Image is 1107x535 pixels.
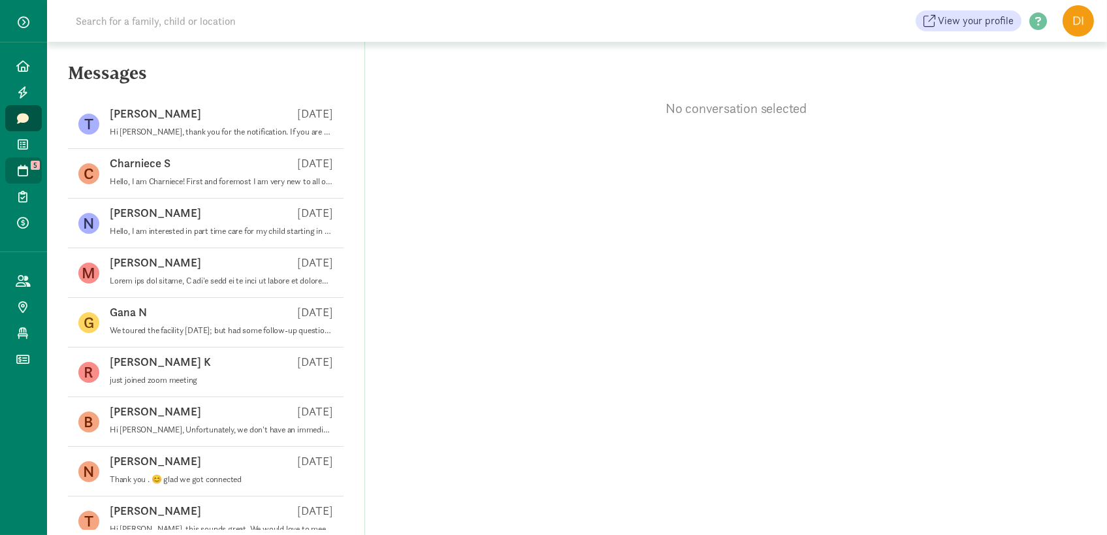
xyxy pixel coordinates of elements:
p: [PERSON_NAME] [110,255,201,270]
p: [PERSON_NAME] [110,106,201,122]
input: Search for a family, child or location [68,8,434,34]
figure: N [78,213,99,234]
p: [DATE] [297,155,333,171]
p: Gana N [110,304,147,320]
p: Hi [PERSON_NAME], Unfortunately, we don't have an immediate opening for that age group, but we do... [110,425,333,435]
p: [DATE] [297,304,333,320]
p: [DATE] [297,453,333,469]
p: [PERSON_NAME] [110,503,201,519]
h5: Messages [47,63,364,94]
a: View your profile [916,10,1021,31]
p: No conversation selected [365,99,1107,118]
p: Hi [PERSON_NAME], thank you for the notification. If you are able to share your availability of d... [110,127,333,137]
p: [PERSON_NAME] K [110,354,211,370]
p: We toured the facility [DATE]; but had some follow-up questions. We hope someone can answer the q... [110,325,333,336]
figure: T [78,511,99,532]
p: [DATE] [297,106,333,122]
p: Hello, I am interested in part time care for my child starting in January. Is this something you ... [110,226,333,236]
p: Charniece S [110,155,170,171]
p: [PERSON_NAME] [110,205,201,221]
p: [DATE] [297,354,333,370]
figure: G [78,312,99,333]
p: [PERSON_NAME] [110,404,201,419]
figure: T [78,114,99,135]
p: [DATE] [297,503,333,519]
figure: N [78,461,99,482]
p: [DATE] [297,205,333,221]
figure: B [78,412,99,432]
p: Lorem ips dol sitame, C adi'e sedd ei te inci ut labore et dolorem aliquae adminimv quisnost. Ex ... [110,276,333,286]
span: 5 [31,161,40,170]
p: [DATE] [297,404,333,419]
p: Hi [PERSON_NAME], this sounds great. We would love to meet [PERSON_NAME], so we are happy to have... [110,524,333,534]
span: View your profile [938,13,1014,29]
figure: R [78,362,99,383]
p: [DATE] [297,255,333,270]
p: Hello, I am Charniece! First and foremost I am very new to all of this so I’m not as well versed.... [110,176,333,187]
p: [PERSON_NAME] [110,453,201,469]
figure: M [78,263,99,284]
a: 5 [5,157,42,184]
p: just joined zoom meeting [110,375,333,385]
p: Thank you . 😊 glad we got connected [110,474,333,485]
figure: C [78,163,99,184]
